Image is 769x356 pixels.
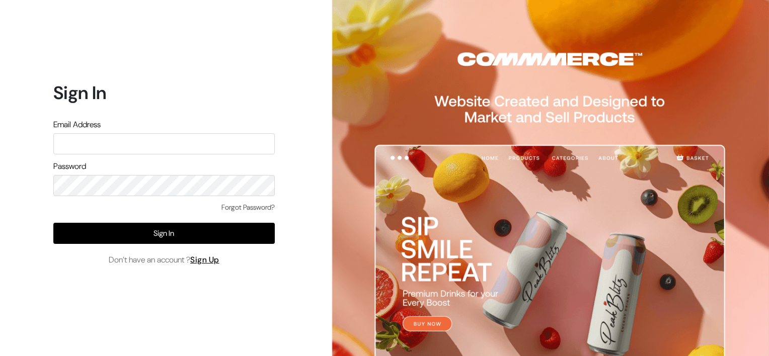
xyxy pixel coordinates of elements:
[53,223,275,244] button: Sign In
[190,254,219,265] a: Sign Up
[53,82,275,104] h1: Sign In
[109,254,219,266] span: Don’t have an account ?
[221,202,275,213] a: Forgot Password?
[53,119,101,131] label: Email Address
[53,160,86,172] label: Password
